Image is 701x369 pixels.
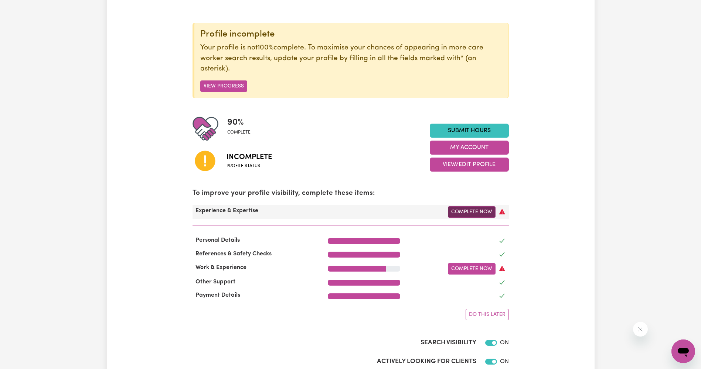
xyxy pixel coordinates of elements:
[377,357,476,366] label: Actively Looking for Clients
[4,5,45,11] span: Need any help?
[500,340,509,346] span: ON
[193,265,249,270] span: Work & Experience
[633,322,648,337] iframe: Close message
[448,206,496,218] a: Complete Now
[469,312,506,317] span: Do this later
[430,141,509,155] button: My Account
[193,188,509,199] p: To improve your profile visibility, complete these items:
[430,124,509,138] a: Submit Hours
[200,29,503,40] div: Profile incomplete
[430,158,509,172] button: View/Edit Profile
[193,251,275,257] span: References & Safety Checks
[193,279,238,285] span: Other Support
[466,309,509,320] button: Do this later
[227,116,256,142] div: Profile completeness: 90%
[193,292,243,298] span: Payment Details
[193,237,243,243] span: Personal Details
[500,359,509,365] span: ON
[227,163,272,169] span: Profile status
[200,80,247,92] button: View Progress
[227,129,251,136] span: complete
[258,44,273,51] u: 100%
[200,43,503,75] p: Your profile is not complete. To maximise your chances of appearing in more care worker search re...
[448,263,496,275] a: Complete Now
[227,116,251,129] span: 90 %
[227,152,272,163] span: Incomplete
[671,339,695,363] iframe: Button to launch messaging window
[421,338,476,348] label: Search Visibility
[193,208,261,214] span: Experience & Expertise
